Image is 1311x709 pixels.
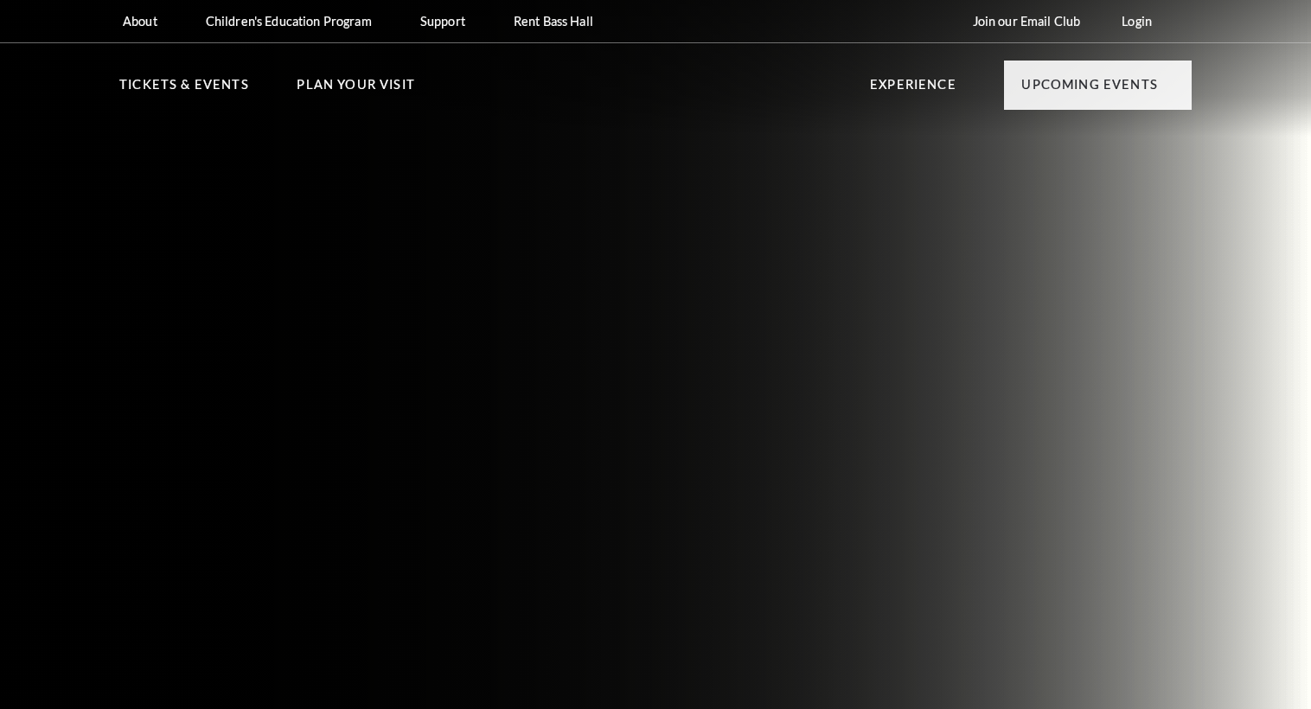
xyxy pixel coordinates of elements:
[119,74,249,105] p: Tickets & Events
[420,14,465,29] p: Support
[123,14,157,29] p: About
[514,14,593,29] p: Rent Bass Hall
[297,74,415,105] p: Plan Your Visit
[206,14,372,29] p: Children's Education Program
[870,74,956,105] p: Experience
[1021,74,1158,105] p: Upcoming Events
